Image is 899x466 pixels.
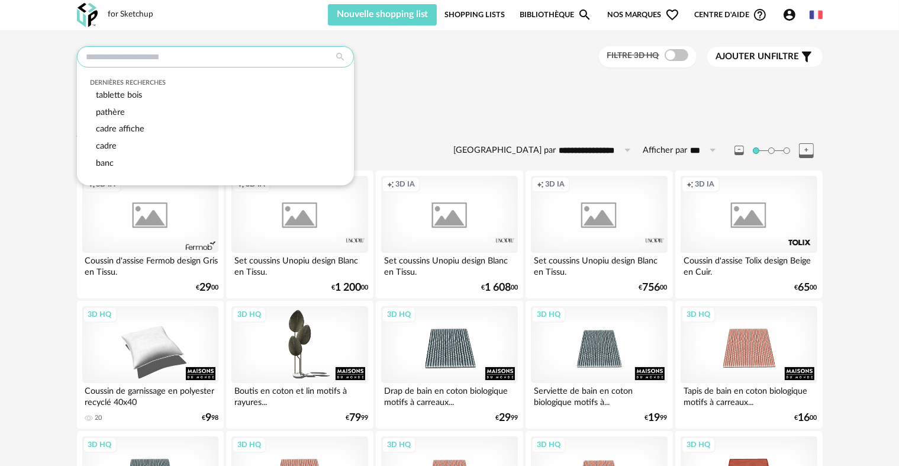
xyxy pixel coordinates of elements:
[681,383,817,407] div: Tapis de bain en coton biologique motifs à carreaux...
[795,414,817,422] div: € 00
[376,171,523,298] a: Creation icon 3D IA Set coussins Unopiu design Blanc en Tissu. €1 60800
[795,284,817,292] div: € 00
[82,383,218,407] div: Coussin de garnissage en polyester recyclé 40x40
[231,253,368,277] div: Set coussins Unopiu design Blanc en Tissu.
[782,8,802,22] span: Account Circle icon
[649,414,660,422] span: 19
[681,307,716,322] div: 3D HQ
[231,383,368,407] div: Boutis en coton et lin motifs à rayures...
[381,383,517,407] div: Drap de bain en coton biologique motifs à carreaux...
[77,127,823,141] div: 2984 résultats
[96,91,142,99] span: tablette bois
[607,4,679,25] span: Nos marques
[337,9,428,19] span: Nouvelle shopping list
[205,414,211,422] span: 9
[481,284,518,292] div: € 00
[226,171,373,298] a: Creation icon 3D IA Set coussins Unopiu design Blanc en Tissu. €1 20000
[645,414,668,422] div: € 99
[798,414,810,422] span: 16
[90,79,340,87] div: Dernières recherches
[675,301,822,429] a: 3D HQ Tapis de bain en coton biologique motifs à carreaux... €1600
[232,307,266,322] div: 3D HQ
[382,307,416,322] div: 3D HQ
[607,52,659,60] span: Filtre 3D HQ
[349,414,361,422] span: 79
[578,8,592,22] span: Magnify icon
[639,284,668,292] div: € 00
[537,179,544,189] span: Creation icon
[716,51,800,63] span: filtre
[226,301,373,429] a: 3D HQ Boutis en coton et lin motifs à rayures... €7999
[376,301,523,429] a: 3D HQ Drap de bain en coton biologique motifs à carreaux... €2999
[499,414,511,422] span: 29
[643,284,660,292] span: 756
[83,307,117,322] div: 3D HQ
[526,171,672,298] a: Creation icon 3D IA Set coussins Unopiu design Blanc en Tissu. €75600
[716,52,772,61] span: Ajouter un
[77,301,224,429] a: 3D HQ Coussin de garnissage en polyester recyclé 40x40 20 €998
[707,47,823,67] button: Ajouter unfiltre Filter icon
[96,108,125,117] span: pathère
[810,8,823,21] img: fr
[694,8,767,22] span: Centre d'aideHelp Circle Outline icon
[387,179,394,189] span: Creation icon
[695,179,714,189] span: 3D IA
[675,171,822,298] a: Creation icon 3D IA Coussin d'assise Tolix design Beige en Cuir. €6500
[95,414,102,422] div: 20
[782,8,797,22] span: Account Circle icon
[96,142,117,150] span: cadre
[753,8,767,22] span: Help Circle Outline icon
[687,179,694,189] span: Creation icon
[381,253,517,277] div: Set coussins Unopiu design Blanc en Tissu.
[800,50,814,64] span: Filter icon
[196,284,218,292] div: € 00
[545,179,565,189] span: 3D IA
[526,301,672,429] a: 3D HQ Serviette de bain en coton biologique motifs à... €1999
[520,4,592,25] a: BibliothèqueMagnify icon
[395,179,415,189] span: 3D IA
[331,284,368,292] div: € 00
[82,253,218,277] div: Coussin d'assise Fermob design Gris en Tissu.
[199,284,211,292] span: 29
[681,253,817,277] div: Coussin d'assise Tolix design Beige en Cuir.
[798,284,810,292] span: 65
[382,437,416,452] div: 3D HQ
[328,4,437,25] button: Nouvelle shopping list
[485,284,511,292] span: 1 608
[495,414,518,422] div: € 99
[531,383,667,407] div: Serviette de bain en coton biologique motifs à...
[202,414,218,422] div: € 98
[335,284,361,292] span: 1 200
[77,171,224,298] a: Creation icon 3D IA Coussin d'assise Fermob design Gris en Tissu. €2900
[444,4,505,25] a: Shopping Lists
[681,437,716,452] div: 3D HQ
[83,437,117,452] div: 3D HQ
[346,414,368,422] div: € 99
[454,145,556,156] label: [GEOGRAPHIC_DATA] par
[643,145,688,156] label: Afficher par
[531,307,566,322] div: 3D HQ
[665,8,679,22] span: Heart Outline icon
[531,253,667,277] div: Set coussins Unopiu design Blanc en Tissu.
[77,3,98,27] img: OXP
[232,437,266,452] div: 3D HQ
[531,437,566,452] div: 3D HQ
[96,124,144,133] span: cadre affiche
[108,9,154,20] div: for Sketchup
[96,159,114,168] span: banc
